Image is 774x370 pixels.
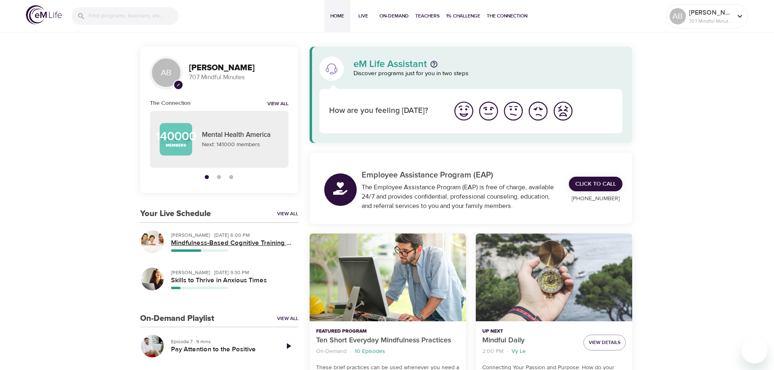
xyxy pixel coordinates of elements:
div: AB [150,56,182,89]
p: [PERSON_NAME] · [DATE] 6:00 PM [171,232,292,239]
p: Up Next [482,328,577,335]
p: Discover programs just for you in two steps [353,69,623,78]
button: I'm feeling bad [526,99,551,123]
h5: Pay Attention to the Positive [171,345,272,354]
p: Mental Health America [202,130,279,141]
img: eM Life Assistant [325,62,338,75]
img: logo [26,5,62,24]
span: Home [327,12,347,20]
nav: breadcrumb [482,346,577,357]
button: View Details [583,335,626,351]
p: 10 Episodes [355,347,385,356]
p: [PERSON_NAME] · [DATE] 9:30 PM [171,269,292,276]
button: I'm feeling ok [501,99,526,123]
button: I'm feeling good [476,99,501,123]
nav: breadcrumb [316,346,460,357]
h5: Mindfulness-Based Cognitive Training (MBCT) [171,239,292,247]
p: Featured Program [316,328,460,335]
p: Members [166,143,186,149]
li: · [350,346,351,357]
div: AB [670,8,686,24]
span: View Details [589,338,620,347]
p: [PERSON_NAME] [689,8,732,17]
p: 140000 [156,130,196,143]
a: View All [277,210,298,217]
p: 707 Mindful Minutes [189,73,288,82]
button: Mindful Daily [476,234,632,322]
img: great [453,100,475,122]
li: · [507,346,508,357]
span: The Connection [487,12,527,20]
h5: Skills to Thrive in Anxious Times [171,276,292,285]
span: Click to Call [575,179,616,189]
a: Play Episode [279,336,298,356]
a: View all notifications [267,101,288,108]
h3: Your Live Schedule [140,209,211,219]
span: 1% Challenge [446,12,480,20]
iframe: Button to launch messaging window [741,338,767,364]
button: I'm feeling great [451,99,476,123]
p: 2:00 PM [482,347,503,356]
p: [PHONE_NUMBER] [569,195,622,203]
input: Find programs, teachers, etc... [89,7,179,25]
img: good [477,100,500,122]
p: eM Life Assistant [353,59,427,69]
div: The Employee Assistance Program (EAP) is free of charge, available 24/7 and provides confidential... [362,183,559,211]
img: worst [552,100,574,122]
p: How are you feeling [DATE]? [329,105,442,117]
button: I'm feeling worst [551,99,575,123]
button: Ten Short Everyday Mindfulness Practices [310,234,466,322]
p: Vy Le [512,347,526,356]
span: On-Demand [379,12,409,20]
p: Ten Short Everyday Mindfulness Practices [316,335,460,346]
p: Episode 7 · 9 mins [171,338,272,345]
p: On-Demand [316,347,347,356]
span: Live [353,12,373,20]
h3: [PERSON_NAME] [189,63,288,73]
h3: On-Demand Playlist [140,314,214,323]
p: Next: 141000 members [202,141,279,149]
p: 707 Mindful Minutes [689,17,732,25]
p: Employee Assistance Program (EAP) [362,169,559,181]
img: ok [502,100,525,122]
button: Pay Attention to the Positive [140,334,165,358]
span: Teachers [415,12,440,20]
img: bad [527,100,549,122]
p: Mindful Daily [482,335,577,346]
h6: The Connection [150,99,191,108]
a: Click to Call [569,177,622,192]
a: View All [277,315,298,322]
